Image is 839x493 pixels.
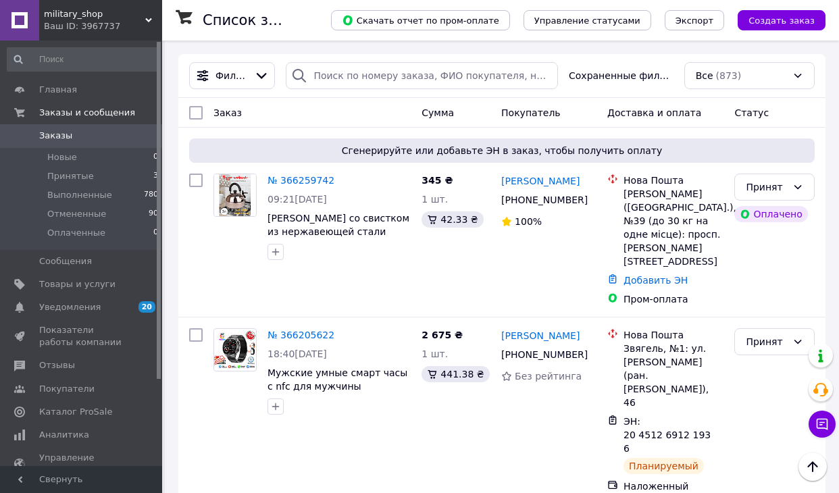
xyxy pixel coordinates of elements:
[624,187,723,268] div: [PERSON_NAME] ([GEOGRAPHIC_DATA].), №39 (до 30 кг на одне місце): просп. [PERSON_NAME][STREET_ADD...
[422,211,483,228] div: 42.33 ₴
[47,151,77,163] span: Новые
[734,107,769,118] span: Статус
[39,84,77,96] span: Главная
[624,174,723,187] div: Нова Пошта
[268,175,334,186] a: № 366259742
[716,70,742,81] span: (873)
[47,227,105,239] span: Оплаченные
[144,189,158,201] span: 780
[268,194,327,205] span: 09:21[DATE]
[215,69,249,82] span: Фильтры
[515,216,542,227] span: 100%
[501,174,580,188] a: [PERSON_NAME]
[734,206,807,222] div: Оплачено
[624,342,723,409] div: Звягель, №1: ул. [PERSON_NAME] (ран. [PERSON_NAME]), 46
[268,367,407,432] a: Мужские умные смарт часы с nfc для мужчины чоловічий, Smart Watch с кожаным ремешком и металличес...
[7,47,159,72] input: Поиск
[724,14,825,25] a: Создать заказ
[214,174,256,216] img: Фото товару
[44,20,162,32] div: Ваш ID: 3967737
[422,194,448,205] span: 1 шт.
[268,348,327,359] span: 18:40[DATE]
[624,275,688,286] a: Добавить ЭН
[213,107,242,118] span: Заказ
[153,227,158,239] span: 0
[153,170,158,182] span: 3
[499,190,586,209] div: [PHONE_NUMBER]
[422,348,448,359] span: 1 шт.
[524,10,651,30] button: Управление статусами
[286,62,558,89] input: Поиск по номеру заказа, ФИО покупателя, номеру телефона, Email, номеру накладной
[39,383,95,395] span: Покупатели
[501,329,580,342] a: [PERSON_NAME]
[195,144,809,157] span: Сгенерируйте или добавьте ЭН в заказ, чтобы получить оплату
[809,411,836,438] button: Чат с покупателем
[214,330,256,369] img: Фото товару
[624,328,723,342] div: Нова Пошта
[676,16,713,26] span: Экспорт
[501,107,561,118] span: Покупатель
[39,324,125,348] span: Показатели работы компании
[342,14,499,26] span: Скачать отчет по пром-оплате
[624,458,704,474] div: Планируемый
[203,12,319,28] h1: Список заказов
[39,406,112,418] span: Каталог ProSale
[746,180,787,194] div: Принят
[422,175,453,186] span: 345 ₴
[748,16,815,26] span: Создать заказ
[39,130,72,142] span: Заказы
[44,8,145,20] span: military_shop
[39,301,101,313] span: Уведомления
[153,151,158,163] span: 0
[213,174,257,217] a: Фото товару
[696,69,713,82] span: Все
[39,107,135,119] span: Заказы и сообщения
[331,10,510,30] button: Скачать отчет по пром-оплате
[149,208,158,220] span: 90
[422,366,489,382] div: 441.38 ₴
[624,416,711,454] span: ЭН: 20 4512 6912 1936
[624,292,723,306] div: Пром-оплата
[569,69,673,82] span: Сохраненные фильтры:
[746,334,787,349] div: Принят
[798,452,827,481] button: Наверх
[268,330,334,340] a: № 366205622
[39,429,89,441] span: Аналитика
[422,107,454,118] span: Сумма
[422,330,463,340] span: 2 675 ₴
[39,278,116,290] span: Товары и услуги
[47,170,94,182] span: Принятые
[268,213,410,278] a: [PERSON_NAME] со свистком из нержавеющей стали Объём 3л Чайники стальной для газовой электрическо...
[39,255,92,267] span: Сообщения
[47,189,112,201] span: Выполненные
[47,208,106,220] span: Отмененные
[665,10,724,30] button: Экспорт
[534,16,640,26] span: Управление статусами
[738,10,825,30] button: Создать заказ
[499,345,586,364] div: [PHONE_NUMBER]
[607,107,701,118] span: Доставка и оплата
[515,371,582,382] span: Без рейтинга
[138,301,155,313] span: 20
[39,452,125,476] span: Управление сайтом
[213,328,257,371] a: Фото товару
[39,359,75,371] span: Отзывы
